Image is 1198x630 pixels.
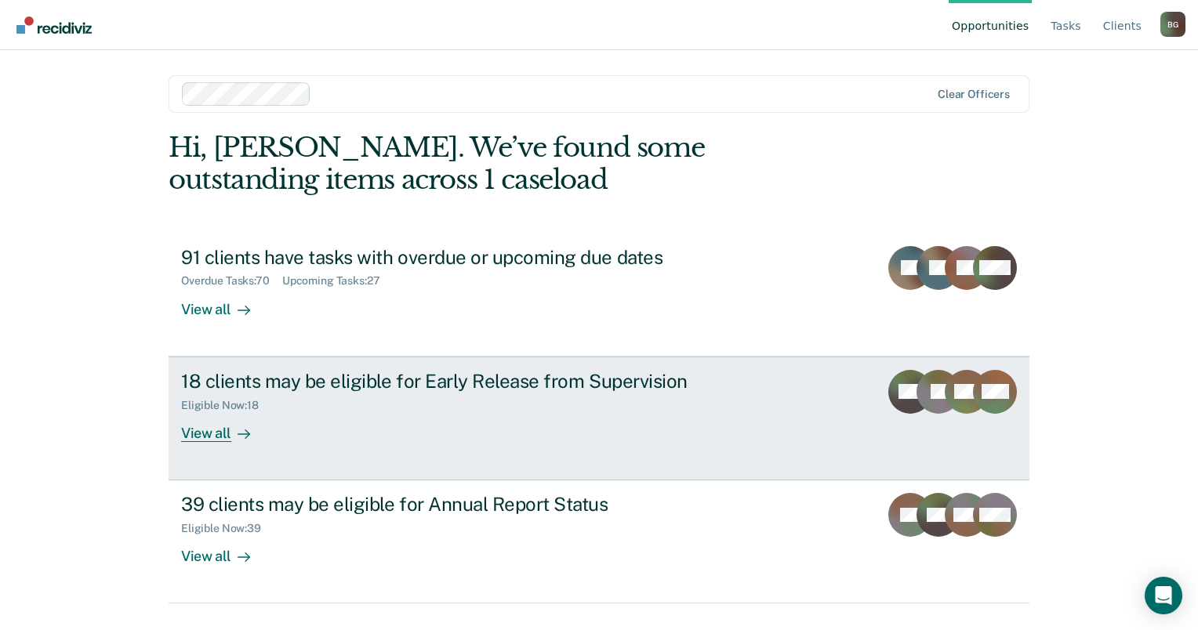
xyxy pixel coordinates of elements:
div: Overdue Tasks : 70 [181,274,282,288]
div: 18 clients may be eligible for Early Release from Supervision [181,370,732,393]
div: 39 clients may be eligible for Annual Report Status [181,493,732,516]
a: 39 clients may be eligible for Annual Report StatusEligible Now:39View all [169,480,1029,603]
div: Eligible Now : 39 [181,522,274,535]
div: Eligible Now : 18 [181,399,271,412]
div: Clear officers [938,88,1010,101]
button: Profile dropdown button [1160,12,1185,37]
div: B G [1160,12,1185,37]
a: 91 clients have tasks with overdue or upcoming due datesOverdue Tasks:70Upcoming Tasks:27View all [169,234,1029,357]
div: View all [181,411,269,442]
a: 18 clients may be eligible for Early Release from SupervisionEligible Now:18View all [169,357,1029,480]
img: Recidiviz [16,16,92,34]
div: Open Intercom Messenger [1145,577,1182,614]
div: Hi, [PERSON_NAME]. We’ve found some outstanding items across 1 caseload [169,132,857,196]
div: 91 clients have tasks with overdue or upcoming due dates [181,246,732,269]
div: View all [181,535,269,566]
div: Upcoming Tasks : 27 [282,274,393,288]
div: View all [181,288,269,318]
